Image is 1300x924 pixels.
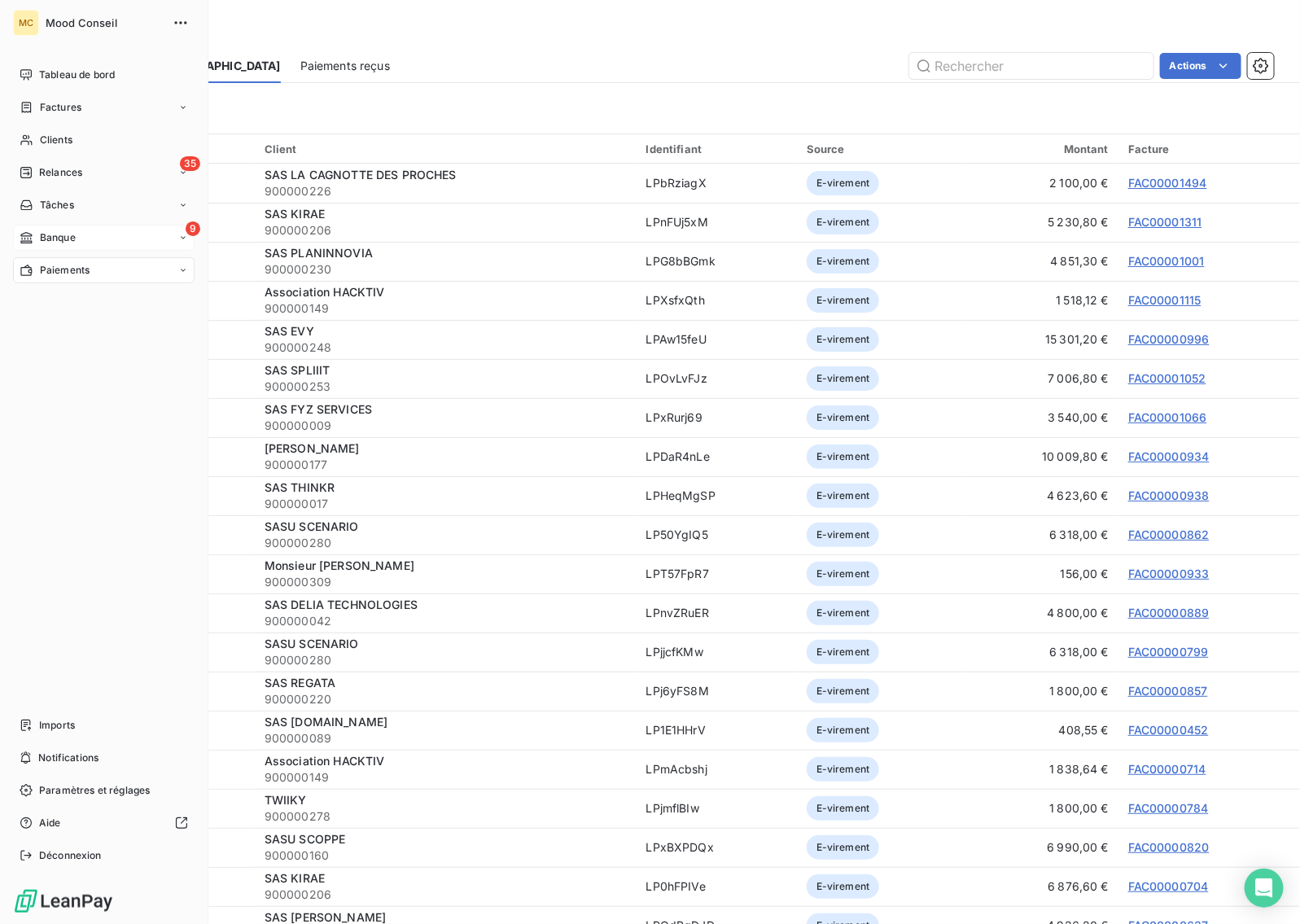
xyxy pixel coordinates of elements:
span: E-virement [807,405,880,430]
span: E-virement [807,523,880,547]
span: 900000278 [265,808,627,825]
span: E-virement [807,640,880,664]
a: FAC00000933 [1128,567,1210,580]
span: E-virement [807,679,880,703]
td: 1 800,00 € [963,789,1118,828]
span: E-virement [807,562,880,586]
td: 4 623,60 € [963,476,1118,515]
a: FAC00000784 [1128,801,1209,815]
span: SASU SCENARIO [265,637,359,650]
span: SAS PLANINNOVIA [265,246,373,260]
a: Imports [13,712,195,738]
a: FAC00000820 [1128,840,1210,854]
td: 10 009,80 € [963,437,1118,476]
td: 156,00 € [963,554,1118,593]
div: Client [265,142,627,155]
td: LPbRziagX [637,164,797,203]
a: Clients [13,127,195,153]
span: SAS FYZ SERVICES [265,402,372,416]
span: 900000248 [265,339,627,356]
span: E-virement [807,288,880,313]
a: Factures [13,94,195,120]
span: SASU SCOPPE [265,832,346,846]
span: E-virement [807,757,880,782]
span: 9 [186,221,200,236]
td: LPxBXPDQx [637,828,797,867]
span: Déconnexion [39,848,102,863]
span: E-virement [807,171,880,195]
a: Paramètres et réglages [13,777,195,804]
button: Actions [1160,53,1241,79]
a: Paiements [13,257,195,283]
span: Tableau de bord [39,68,115,82]
td: LPj6yFS8M [637,672,797,711]
span: Factures [40,100,81,115]
span: 35 [180,156,200,171]
span: E-virement [807,444,880,469]
a: FAC00000889 [1128,606,1210,620]
span: E-virement [807,796,880,821]
span: Imports [39,718,75,733]
td: LPXsfxQth [637,281,797,320]
span: Paramètres et réglages [39,783,150,798]
span: 900000149 [265,300,627,317]
a: 35Relances [13,160,195,186]
td: 2 100,00 € [963,164,1118,203]
span: Notifications [38,751,98,765]
span: E-virement [807,210,880,234]
td: LP0hFPIVe [637,867,797,906]
span: E-virement [807,835,880,860]
span: Paiements [40,263,90,278]
span: Banque [40,230,76,245]
span: 900000309 [265,574,627,590]
span: SAS DELIA TECHNOLOGIES [265,598,418,611]
span: SAS EVY [265,324,314,338]
a: FAC00000862 [1128,528,1210,541]
a: FAC00001311 [1128,215,1202,229]
a: Tableau de bord [13,62,195,88]
span: 900000280 [265,652,627,668]
span: SASU SCENARIO [265,519,359,533]
span: 900000280 [265,535,627,551]
a: FAC00000934 [1128,449,1210,463]
td: 1 518,12 € [963,281,1118,320]
img: Logo LeanPay [13,888,114,914]
a: Tâches [13,192,195,218]
a: FAC00001001 [1128,254,1205,268]
td: LPOvLvFJz [637,359,797,398]
td: LPxRurj69 [637,398,797,437]
td: 3 540,00 € [963,398,1118,437]
span: E-virement [807,874,880,899]
a: FAC00000857 [1128,684,1208,698]
a: FAC00001494 [1128,176,1207,190]
a: FAC00000996 [1128,332,1210,346]
span: SAS KIRAE [265,871,325,885]
a: FAC00000799 [1128,645,1209,659]
div: Open Intercom Messenger [1245,869,1284,908]
span: E-virement [807,366,880,391]
span: 900000230 [265,261,627,278]
a: 9Banque [13,225,195,251]
td: 6 318,00 € [963,515,1118,554]
span: Paiements reçus [300,58,390,74]
span: 900000160 [265,847,627,864]
td: 1 800,00 € [963,672,1118,711]
span: 900000009 [265,418,627,434]
span: E-virement [807,327,880,352]
span: Association HACKTIV [265,754,385,768]
div: Identifiant [646,142,787,155]
span: Tâches [40,198,74,212]
span: Relances [39,165,82,180]
span: SAS SPLIIIT [265,363,330,377]
span: 900000042 [265,613,627,629]
td: 4 851,30 € [963,242,1118,281]
td: LPG8bBGmk [637,242,797,281]
div: Facture [1128,142,1290,155]
td: LPmAcbshj [637,750,797,789]
td: 6 318,00 € [963,633,1118,672]
span: E-virement [807,601,880,625]
td: 5 230,80 € [963,203,1118,242]
span: SAS [PERSON_NAME] [265,910,387,924]
div: MC [13,10,39,36]
span: 900000253 [265,379,627,395]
